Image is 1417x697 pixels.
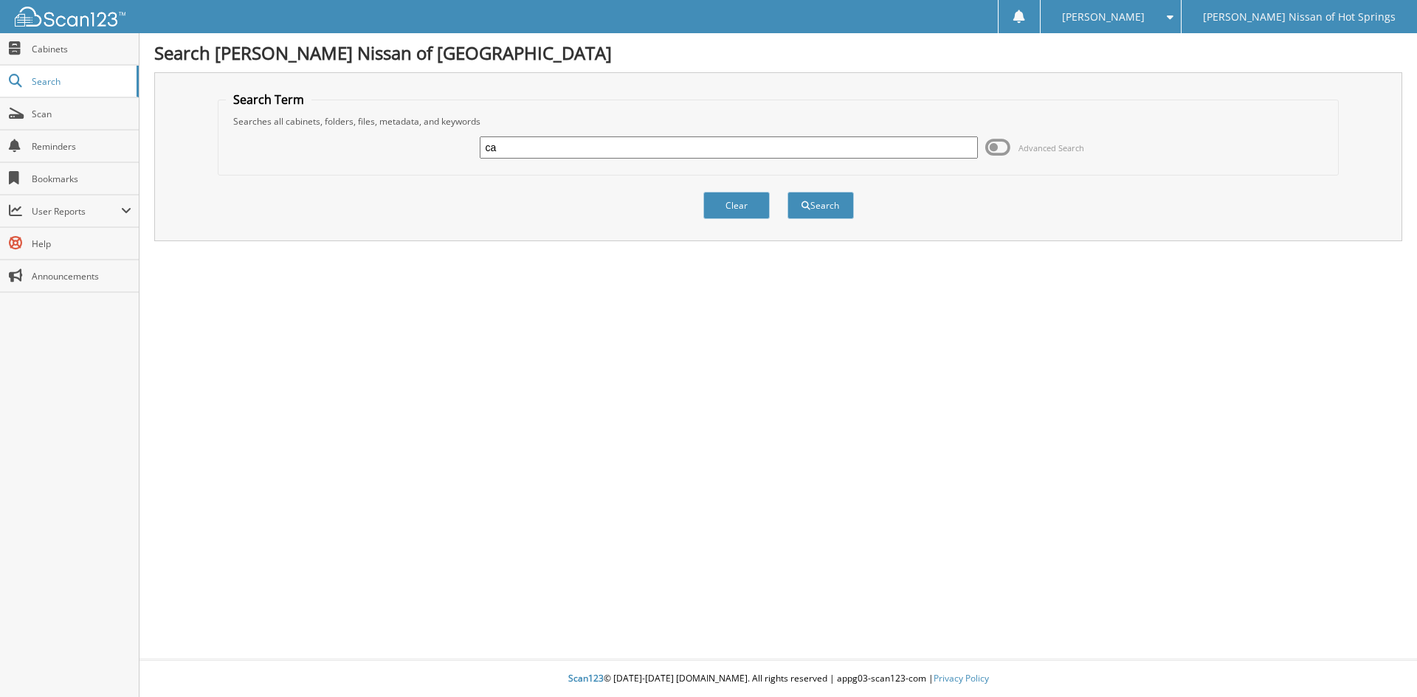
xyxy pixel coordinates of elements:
[32,205,121,218] span: User Reports
[32,75,129,88] span: Search
[1062,13,1145,21] span: [PERSON_NAME]
[226,91,311,108] legend: Search Term
[226,115,1331,128] div: Searches all cabinets, folders, files, metadata, and keywords
[15,7,125,27] img: scan123-logo-white.svg
[32,140,131,153] span: Reminders
[32,43,131,55] span: Cabinets
[32,173,131,185] span: Bookmarks
[1018,142,1084,153] span: Advanced Search
[139,661,1417,697] div: © [DATE]-[DATE] [DOMAIN_NAME]. All rights reserved | appg03-scan123-com |
[787,192,854,219] button: Search
[568,672,604,684] span: Scan123
[32,108,131,120] span: Scan
[154,41,1402,65] h1: Search [PERSON_NAME] Nissan of [GEOGRAPHIC_DATA]
[934,672,989,684] a: Privacy Policy
[1203,13,1396,21] span: [PERSON_NAME] Nissan of Hot Springs
[703,192,770,219] button: Clear
[1343,626,1417,697] iframe: Chat Widget
[32,270,131,282] span: Announcements
[32,237,131,250] span: Help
